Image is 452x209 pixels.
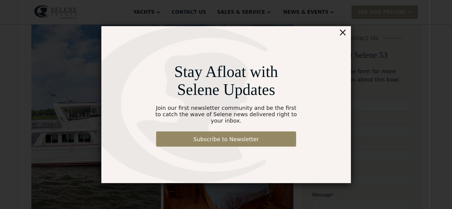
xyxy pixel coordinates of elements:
div: Join our first newsletter community and be the first to catch the wave of Selene news delivered r... [152,105,300,124]
span: Unsubscribe any time by clicking the link at the bottom of any message [2,135,98,151]
a: Subscribe to Newsletter [156,131,296,147]
strong: I want to subscribe to your Newsletter. [2,135,69,146]
div: × [338,26,347,38]
input: I want to subscribe to your Newsletter.Unsubscribe any time by clicking the link at the bottom of... [2,135,5,139]
div: Stay Afloat with Selene Updates [152,63,300,99]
